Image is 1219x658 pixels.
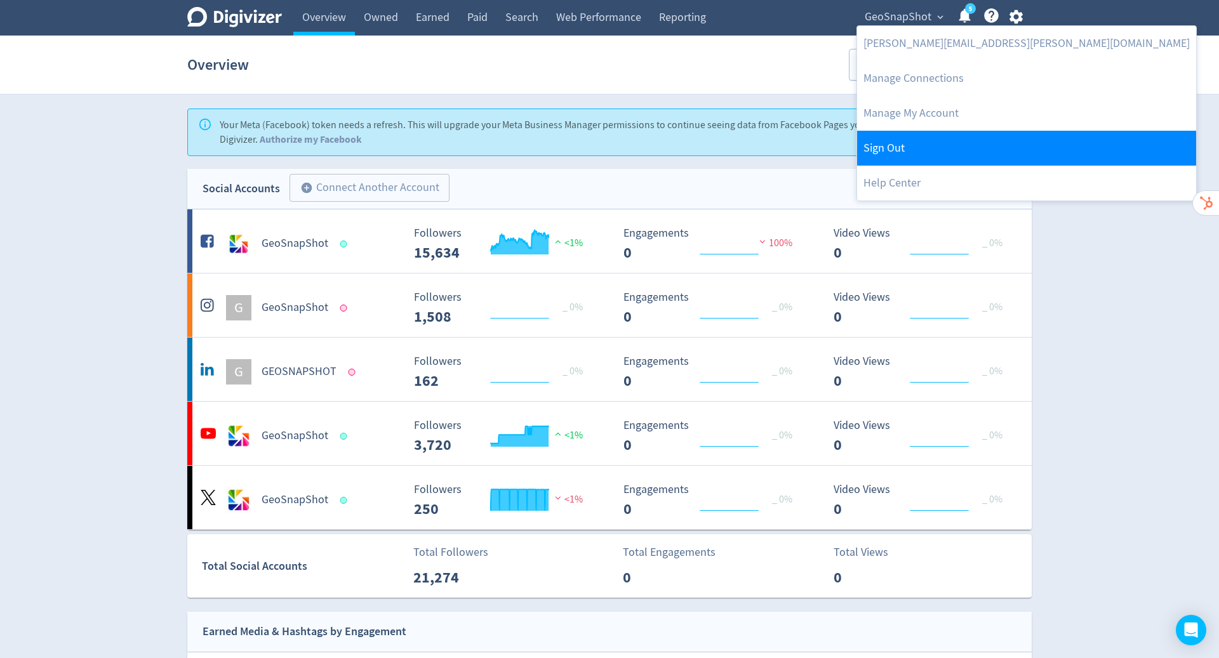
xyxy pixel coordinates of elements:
a: Log out [857,131,1196,166]
a: Help Center [857,166,1196,201]
a: [PERSON_NAME][EMAIL_ADDRESS][PERSON_NAME][DOMAIN_NAME] [857,26,1196,61]
a: Manage Connections [857,61,1196,96]
div: Open Intercom Messenger [1176,615,1206,645]
a: Manage My Account [857,96,1196,131]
